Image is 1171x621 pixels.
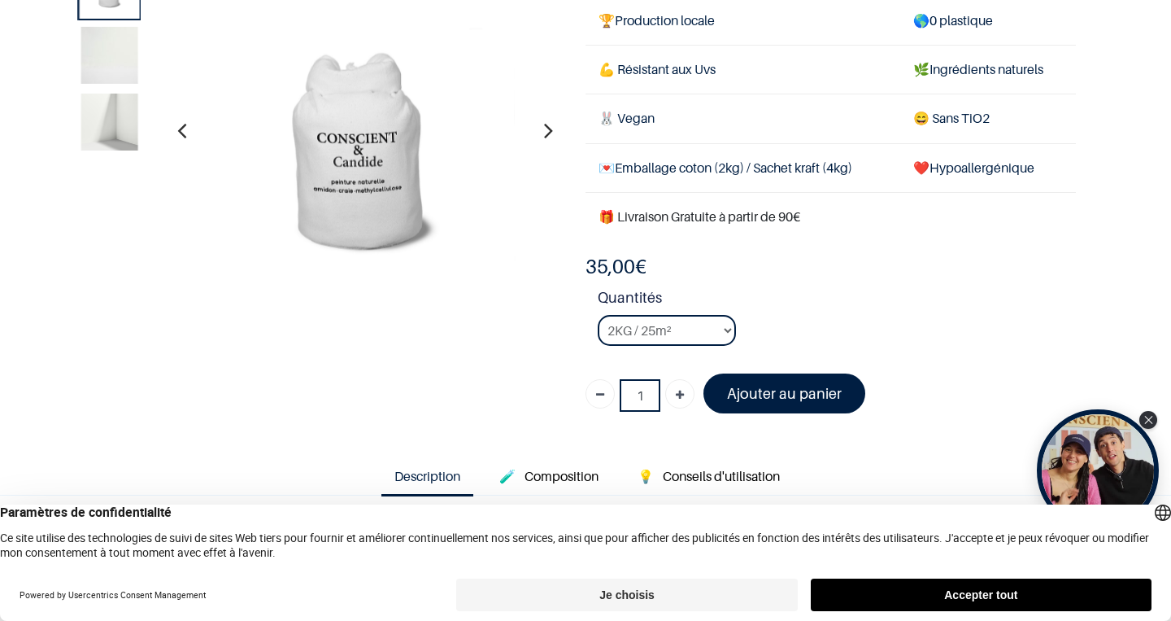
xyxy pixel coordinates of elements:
a: Supprimer [585,379,615,409]
span: 🐰 Vegan [599,110,655,126]
a: Ajouter au panier [703,374,865,413]
span: 💌 [599,160,615,176]
span: Conseils d'utilisation [663,468,780,484]
td: Ingrédients naturels [900,46,1076,94]
span: 💪 Résistant aux Uvs [599,61,716,77]
a: Ajouter [665,379,694,409]
span: 🏆 [599,12,615,28]
span: 🌎 [913,12,929,28]
div: Open Tolstoy widget [1037,409,1159,531]
span: Description [394,468,460,484]
font: 🎁 Livraison Gratuite à partir de 90€ [599,208,800,225]
b: € [585,255,646,278]
font: Ajouter au panier [727,385,842,402]
span: 🧪 [499,468,516,484]
div: Open Tolstoy [1037,409,1159,531]
div: Close Tolstoy widget [1139,411,1157,429]
span: 35,00 [585,255,635,278]
strong: Quantités [598,286,1076,315]
div: Tolstoy bubble widget [1037,409,1159,531]
td: Emballage coton (2kg) / Sachet kraft (4kg) [585,143,900,192]
td: ans TiO2 [900,94,1076,143]
span: Composition [525,468,599,484]
img: Product image [81,26,138,83]
span: 🌿 [913,61,929,77]
td: ❤️Hypoallergénique [900,143,1076,192]
button: Open chat widget [14,14,63,63]
span: 😄 S [913,110,939,126]
img: Product image [81,93,138,150]
span: 💡 [638,468,654,484]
